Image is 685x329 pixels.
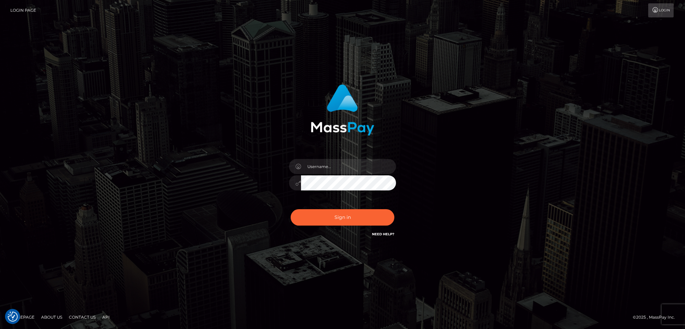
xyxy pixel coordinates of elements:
[301,159,396,174] input: Username...
[372,232,394,236] a: Need Help?
[291,209,394,226] button: Sign in
[66,312,98,322] a: Contact Us
[100,312,112,322] a: API
[8,312,18,322] img: Revisit consent button
[38,312,65,322] a: About Us
[311,84,374,136] img: MassPay Login
[633,314,680,321] div: © 2025 , MassPay Inc.
[8,312,18,322] button: Consent Preferences
[648,3,674,17] a: Login
[10,3,36,17] a: Login Page
[7,312,37,322] a: Homepage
